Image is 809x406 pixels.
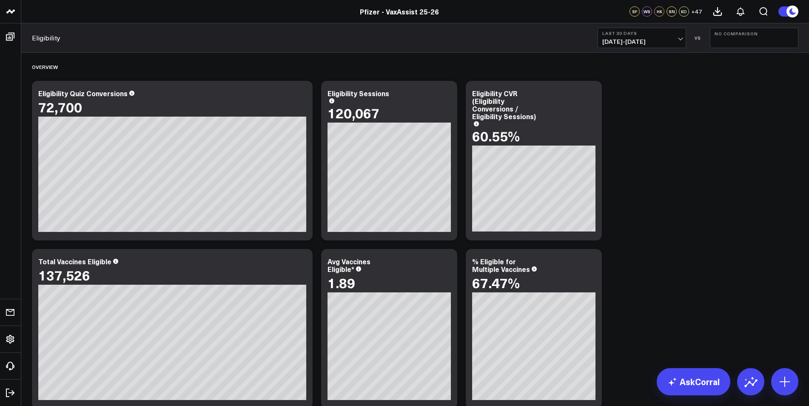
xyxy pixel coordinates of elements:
div: 60.55% [472,128,520,143]
div: 67.47% [472,275,520,290]
span: + 47 [691,9,702,14]
div: VS [690,35,706,40]
div: Total Vaccines Eligible [38,257,111,266]
a: Eligibility [32,33,60,43]
b: No Comparison [715,31,794,36]
div: 137,526 [38,267,90,283]
div: 72,700 [38,99,82,114]
a: AskCorral [657,368,730,395]
div: Eligibility Quiz Conversions [38,89,128,98]
div: % Eligible for Multiple Vaccines [472,257,530,274]
span: [DATE] - [DATE] [602,38,681,45]
div: Overview [32,57,58,77]
div: WS [642,6,652,17]
div: HK [654,6,664,17]
div: SF [630,6,640,17]
div: Avg Vaccines Eligible* [328,257,370,274]
div: Eligibility Sessions [328,89,389,98]
div: 120,067 [328,105,379,120]
div: 1.89 [328,275,355,290]
div: Eligibility CVR (Eligibility Conversions / Eligibility Sessions) [472,89,536,121]
button: +47 [691,6,702,17]
button: No Comparison [710,28,798,48]
div: SN [667,6,677,17]
button: Last 30 Days[DATE]-[DATE] [598,28,686,48]
b: Last 30 Days [602,31,681,36]
a: Pfizer - VaxAssist 25-26 [360,7,439,16]
div: KD [679,6,689,17]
